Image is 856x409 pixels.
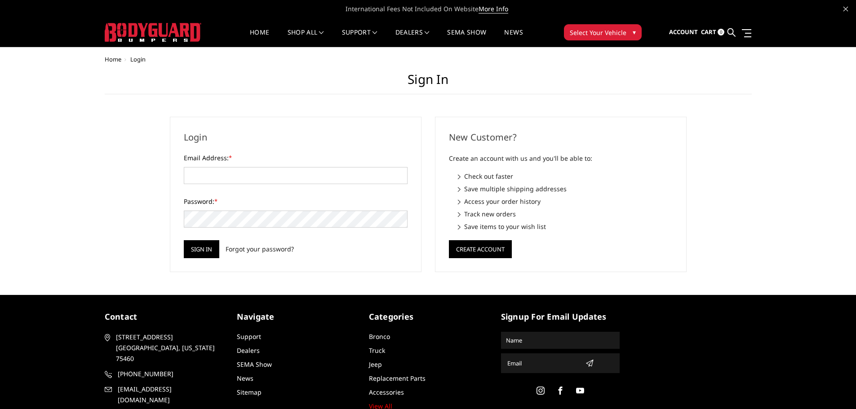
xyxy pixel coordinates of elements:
[458,222,673,231] li: Save items to your wish list
[118,384,222,405] span: [EMAIL_ADDRESS][DOMAIN_NAME]
[633,27,636,37] span: ▾
[701,28,716,36] span: Cart
[184,131,408,144] h2: Login
[564,24,642,40] button: Select Your Vehicle
[369,374,426,383] a: Replacement Parts
[479,4,508,13] a: More Info
[502,333,618,347] input: Name
[105,369,223,379] a: [PHONE_NUMBER]
[570,28,626,37] span: Select Your Vehicle
[669,28,698,36] span: Account
[458,184,673,194] li: Save multiple shipping addresses
[226,244,294,254] a: Forgot your password?
[116,332,220,364] span: [STREET_ADDRESS] [GEOGRAPHIC_DATA], [US_STATE] 75460
[449,131,673,144] h2: New Customer?
[250,29,269,47] a: Home
[184,197,408,206] label: Password:
[449,244,512,252] a: Create Account
[718,29,724,35] span: 0
[237,388,262,396] a: Sitemap
[447,29,486,47] a: SEMA Show
[237,346,260,355] a: Dealers
[237,311,355,323] h5: Navigate
[669,20,698,44] a: Account
[130,55,146,63] span: Login
[395,29,430,47] a: Dealers
[458,172,673,181] li: Check out faster
[105,23,201,42] img: BODYGUARD BUMPERS
[237,332,261,341] a: Support
[288,29,324,47] a: shop all
[701,20,724,44] a: Cart 0
[105,55,121,63] a: Home
[449,153,673,164] p: Create an account with us and you'll be able to:
[105,384,223,405] a: [EMAIL_ADDRESS][DOMAIN_NAME]
[458,197,673,206] li: Access your order history
[504,29,523,47] a: News
[369,360,382,369] a: Jeep
[118,369,222,379] span: [PHONE_NUMBER]
[369,346,385,355] a: Truck
[449,240,512,258] button: Create Account
[369,311,488,323] h5: Categories
[237,360,272,369] a: SEMA Show
[105,311,223,323] h5: contact
[458,209,673,219] li: Track new orders
[237,374,253,383] a: News
[105,72,752,94] h1: Sign in
[504,356,582,370] input: Email
[501,311,620,323] h5: signup for email updates
[369,388,404,396] a: Accessories
[369,332,390,341] a: Bronco
[184,240,219,258] input: Sign in
[342,29,377,47] a: Support
[184,153,408,163] label: Email Address:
